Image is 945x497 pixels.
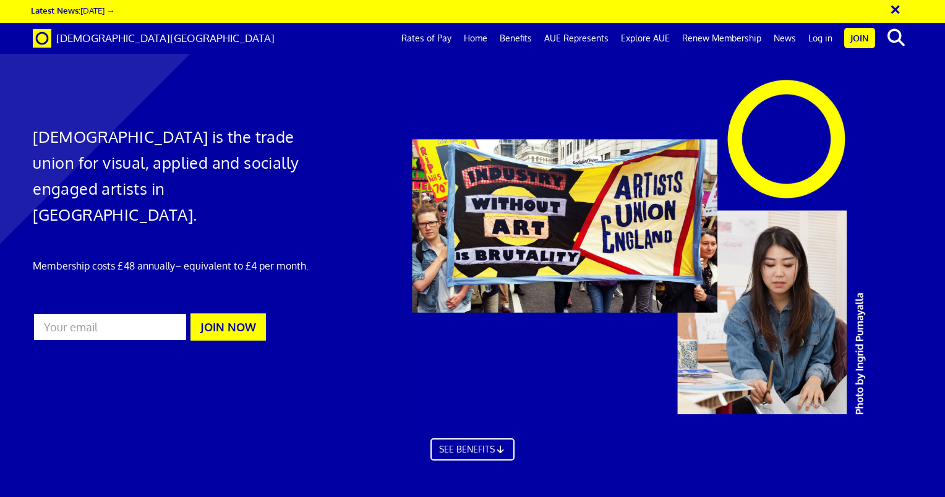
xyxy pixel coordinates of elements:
span: [DEMOGRAPHIC_DATA][GEOGRAPHIC_DATA] [56,32,275,45]
h1: [DEMOGRAPHIC_DATA] is the trade union for visual, applied and socially engaged artists in [GEOGRA... [33,124,314,227]
a: SEE BENEFITS [430,438,515,461]
strong: Latest News: [31,5,80,15]
a: Explore AUE [615,23,676,54]
a: News [768,23,802,54]
a: AUE Represents [538,23,615,54]
button: JOIN NOW [190,313,266,341]
button: search [878,25,915,51]
input: Your email [33,313,187,341]
a: Latest News:[DATE] → [31,5,114,15]
a: Rates of Pay [395,23,458,54]
a: Renew Membership [676,23,768,54]
a: Benefits [494,23,538,54]
a: Log in [802,23,839,54]
a: Brand [DEMOGRAPHIC_DATA][GEOGRAPHIC_DATA] [24,23,284,54]
p: Membership costs £48 annually – equivalent to £4 per month. [33,258,314,273]
a: Home [458,23,494,54]
a: Join [844,28,875,48]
